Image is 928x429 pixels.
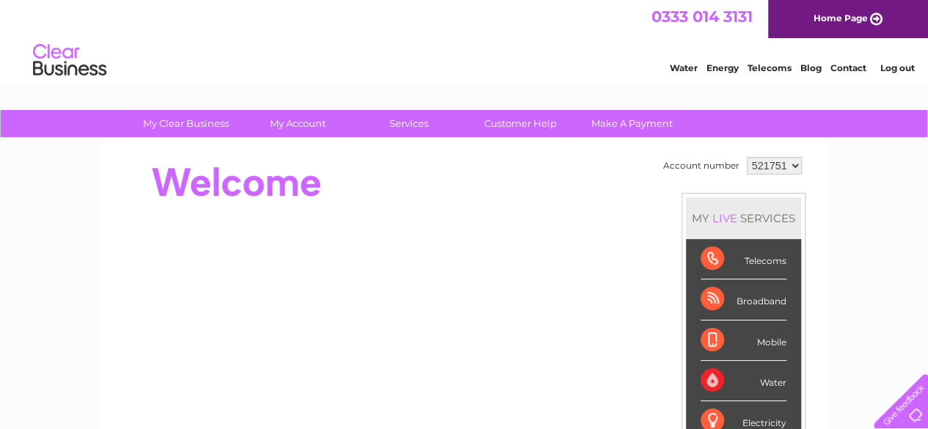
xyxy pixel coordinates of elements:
[701,320,786,361] div: Mobile
[701,279,786,320] div: Broadband
[660,153,743,178] td: Account number
[880,62,914,73] a: Log out
[686,197,801,239] div: MY SERVICES
[800,62,822,73] a: Blog
[701,361,786,401] div: Water
[709,211,740,225] div: LIVE
[651,7,753,26] a: 0333 014 3131
[706,62,739,73] a: Energy
[118,8,811,71] div: Clear Business is a trading name of Verastar Limited (registered in [GEOGRAPHIC_DATA] No. 3667643...
[701,239,786,279] div: Telecoms
[460,110,581,137] a: Customer Help
[32,38,107,83] img: logo.png
[748,62,792,73] a: Telecoms
[125,110,246,137] a: My Clear Business
[571,110,693,137] a: Make A Payment
[348,110,470,137] a: Services
[670,62,698,73] a: Water
[237,110,358,137] a: My Account
[830,62,866,73] a: Contact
